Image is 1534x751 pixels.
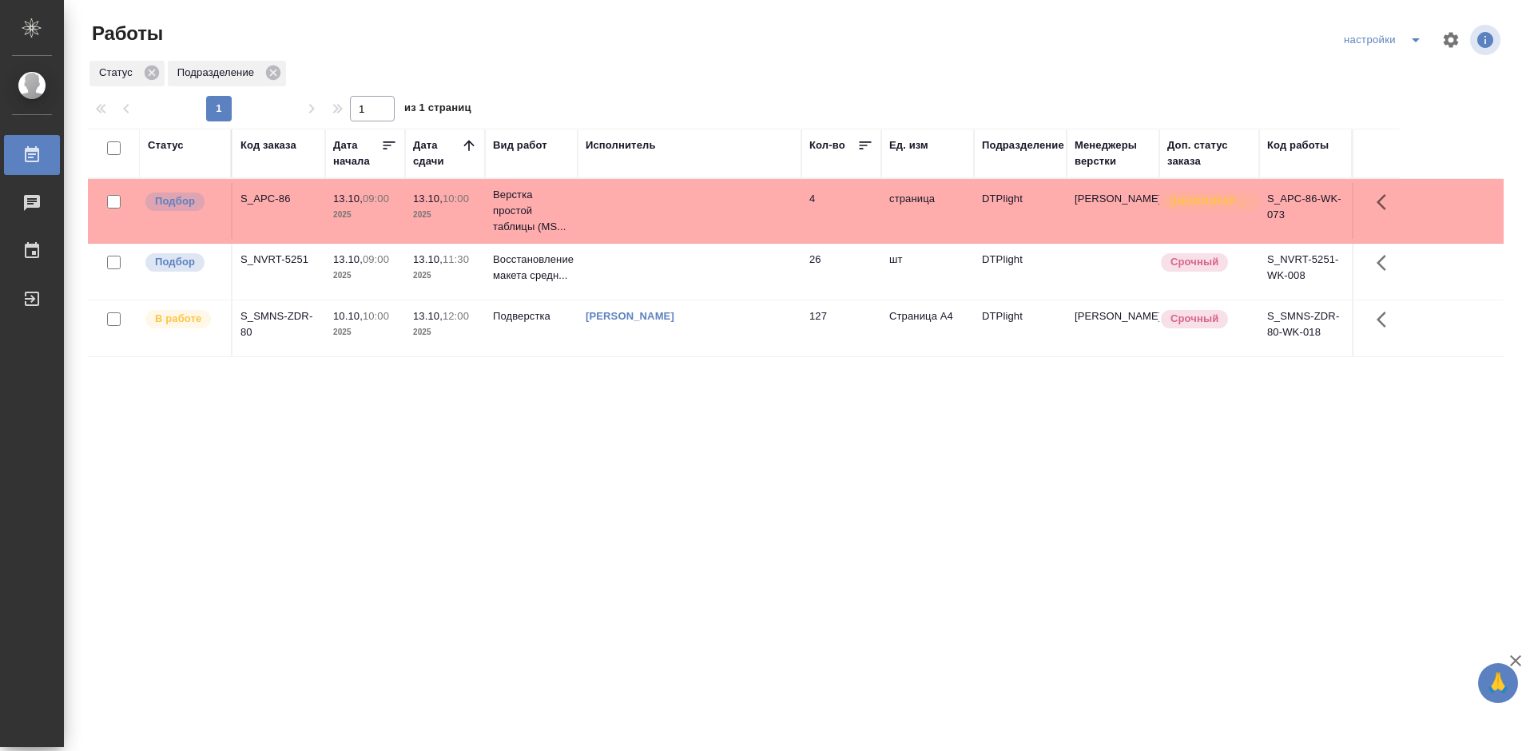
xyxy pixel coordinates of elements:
div: Можно подбирать исполнителей [144,191,223,213]
td: шт [881,244,974,300]
p: Статус [99,65,138,81]
td: S_SMNS-ZDR-80-WK-018 [1259,300,1352,356]
div: Статус [89,61,165,86]
p: 13.10, [333,193,363,205]
p: 10.10, [333,310,363,322]
p: 12:00 [443,310,469,322]
p: Подразделение [177,65,260,81]
td: 127 [801,300,881,356]
td: страница [881,183,974,239]
div: Дата сдачи [413,137,461,169]
div: S_NVRT-5251 [240,252,317,268]
p: 10:00 [443,193,469,205]
p: Срочный [1170,254,1218,270]
span: Посмотреть информацию [1470,25,1504,55]
div: S_SMNS-ZDR-80 [240,308,317,340]
p: 10:00 [363,310,389,322]
span: Настроить таблицу [1432,21,1470,59]
p: 13.10, [413,193,443,205]
p: 2025 [413,268,477,284]
p: 11:30 [443,253,469,265]
p: 13.10, [413,253,443,265]
p: Срочный [1170,311,1218,327]
p: Верстка простой таблицы (MS... [493,187,570,235]
div: S_APC-86 [240,191,317,207]
p: [DEMOGRAPHIC_DATA] [1170,193,1250,209]
td: 26 [801,244,881,300]
div: Можно подбирать исполнителей [144,252,223,273]
td: S_NVRT-5251-WK-008 [1259,244,1352,300]
td: DTPlight [974,183,1067,239]
p: 09:00 [363,193,389,205]
a: [PERSON_NAME] [586,310,674,322]
p: 13.10, [333,253,363,265]
p: В работе [155,311,201,327]
div: Кол-во [809,137,845,153]
p: 2025 [413,207,477,223]
div: Доп. статус заказа [1167,137,1251,169]
td: S_APC-86-WK-073 [1259,183,1352,239]
td: DTPlight [974,300,1067,356]
div: Исполнитель выполняет работу [144,308,223,330]
button: Здесь прячутся важные кнопки [1367,183,1405,221]
div: Код работы [1267,137,1329,153]
td: DTPlight [974,244,1067,300]
div: Статус [148,137,184,153]
p: 2025 [333,268,397,284]
div: Исполнитель [586,137,656,153]
button: Здесь прячутся важные кнопки [1367,300,1405,339]
p: Подверстка [493,308,570,324]
div: Вид работ [493,137,547,153]
div: Менеджеры верстки [1075,137,1151,169]
p: 09:00 [363,253,389,265]
span: Работы [88,21,163,46]
div: Подразделение [982,137,1064,153]
p: 2025 [333,324,397,340]
p: Подбор [155,193,195,209]
span: из 1 страниц [404,98,471,121]
div: split button [1340,27,1432,53]
p: Подбор [155,254,195,270]
p: [PERSON_NAME] [1075,191,1151,207]
div: Подразделение [168,61,286,86]
p: 13.10, [413,310,443,322]
button: 🙏 [1478,663,1518,703]
td: Страница А4 [881,300,974,356]
td: 4 [801,183,881,239]
div: Ед. изм [889,137,928,153]
p: 2025 [333,207,397,223]
div: Дата начала [333,137,381,169]
span: 🙏 [1484,666,1512,700]
div: Код заказа [240,137,296,153]
p: 2025 [413,324,477,340]
button: Здесь прячутся важные кнопки [1367,244,1405,282]
p: Восстановление макета средн... [493,252,570,284]
p: [PERSON_NAME] [1075,308,1151,324]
